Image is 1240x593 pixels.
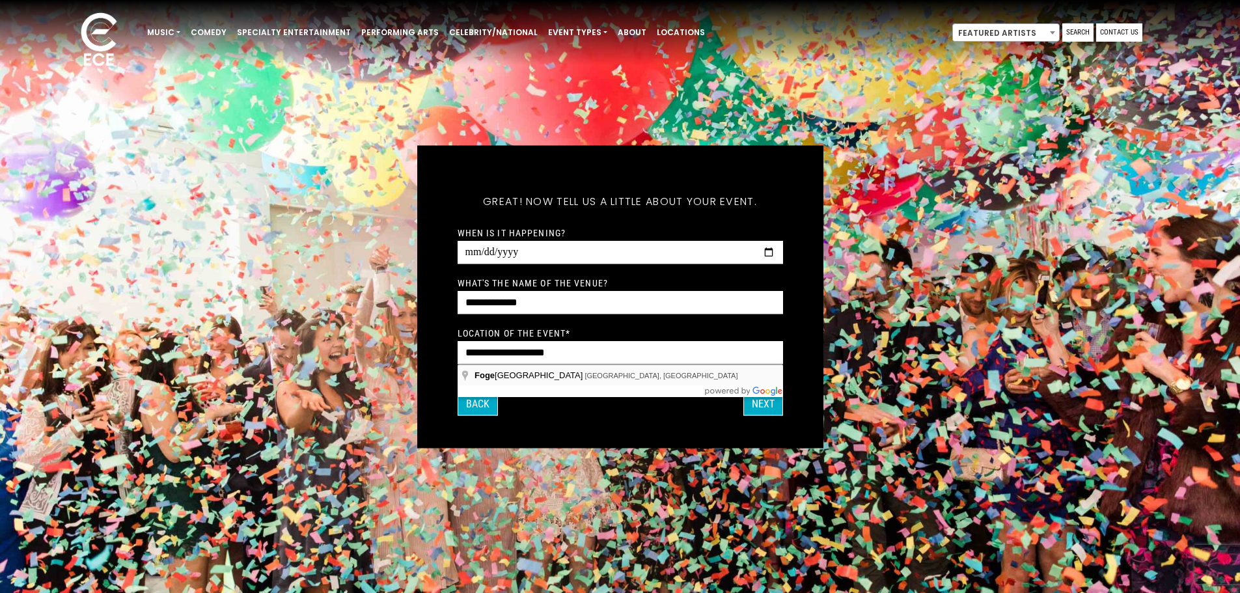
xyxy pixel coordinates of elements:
span: Featured Artists [952,23,1060,42]
span: Featured Artists [953,24,1059,42]
a: About [613,21,652,44]
a: Comedy [186,21,232,44]
img: ece_new_logo_whitev2-1.png [66,9,131,72]
span: [GEOGRAPHIC_DATA] [475,370,585,380]
a: Performing Arts [356,21,444,44]
label: When is it happening? [458,227,566,238]
span: Foge [475,370,495,380]
a: Contact Us [1096,23,1142,42]
span: [GEOGRAPHIC_DATA], [GEOGRAPHIC_DATA] [585,372,737,379]
label: Location of the event [458,327,571,338]
button: Back [458,392,498,415]
h5: Great! Now tell us a little about your event. [458,178,783,225]
a: Celebrity/National [444,21,543,44]
button: Next [743,392,783,415]
a: Locations [652,21,710,44]
label: What's the name of the venue? [458,277,608,288]
a: Search [1062,23,1094,42]
a: Event Types [543,21,613,44]
a: Specialty Entertainment [232,21,356,44]
a: Music [142,21,186,44]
